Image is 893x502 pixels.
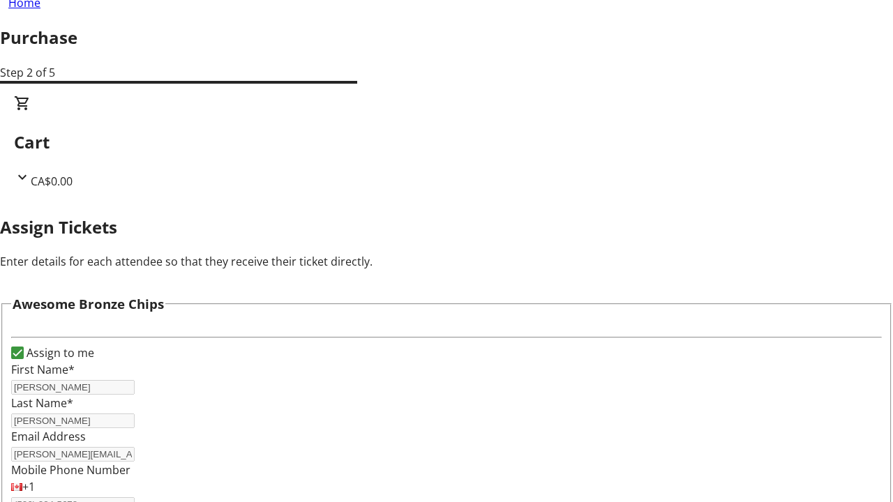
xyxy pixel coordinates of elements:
[11,462,130,478] label: Mobile Phone Number
[13,294,164,314] h3: Awesome Bronze Chips
[14,95,879,190] div: CartCA$0.00
[14,130,879,155] h2: Cart
[31,174,73,189] span: CA$0.00
[24,344,94,361] label: Assign to me
[11,362,75,377] label: First Name*
[11,395,73,411] label: Last Name*
[11,429,86,444] label: Email Address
